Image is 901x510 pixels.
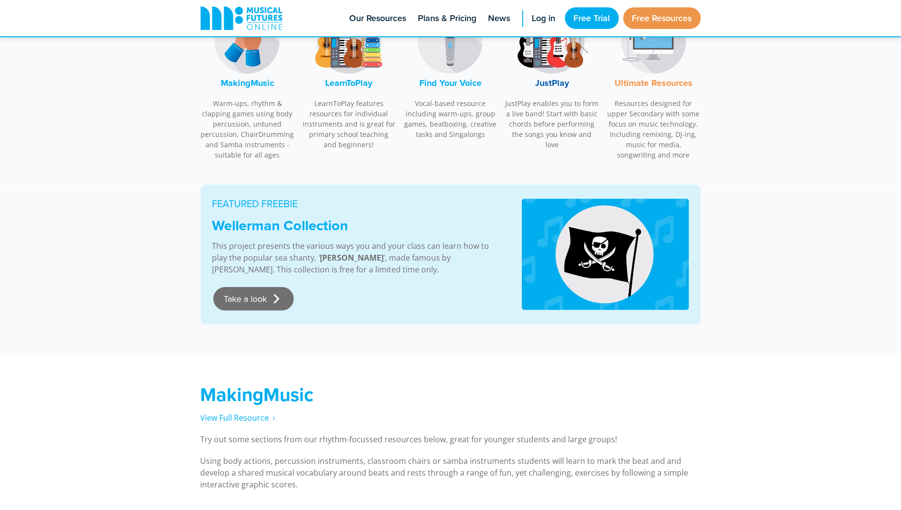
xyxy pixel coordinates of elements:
[535,77,569,89] font: JustPlay
[350,12,407,25] span: Our Resources
[413,4,487,78] img: Find Your Voice Logo
[320,252,384,263] strong: [PERSON_NAME]
[515,4,589,78] img: JustPlay Logo
[607,98,701,160] p: Resources designed for upper Secondary with some focus on music technology. Including remixing, D...
[221,77,274,89] font: MakingMusic
[212,240,498,275] p: This project presents the various ways you and your class can learn how to play the popular sea s...
[418,12,477,25] span: Plans & Pricing
[532,12,556,25] span: Log in
[201,455,701,490] p: Using body actions, percussion instruments, classroom chairs or samba instruments students will l...
[404,98,498,139] p: Vocal-based resource including warm-ups, group games, beatboxing, creative tasks and Singalongs
[213,287,294,311] a: Take a look
[615,77,693,89] font: Ultimate Resources
[302,98,396,150] p: LearnToPlay features resources for individual instruments and is great for primary school teachin...
[505,98,599,150] p: JustPlay enables you to form a live band! Start with basic chords before performing the songs you...
[210,4,284,78] img: MakingMusic Logo
[201,98,295,160] p: Warm-ups, rhythm & clapping games using body percussion, untuned percussion, ChairDrumming and Sa...
[489,12,511,25] span: News
[565,7,619,29] a: Free Trial
[201,412,276,424] a: View Full Resource‎‏‏‎ ‎ ›
[623,7,701,29] a: Free Resources
[212,196,498,211] p: FEATURED FREEBIE
[201,381,314,408] strong: MakingMusic
[201,433,701,445] p: Try out some sections from our rhythm-focussed resources below, great for younger students and la...
[325,77,372,89] font: LearnToPlay
[312,4,386,78] img: LearnToPlay Logo
[419,77,482,89] font: Find Your Voice
[212,215,349,236] strong: Wellerman Collection
[617,4,691,78] img: Music Technology Logo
